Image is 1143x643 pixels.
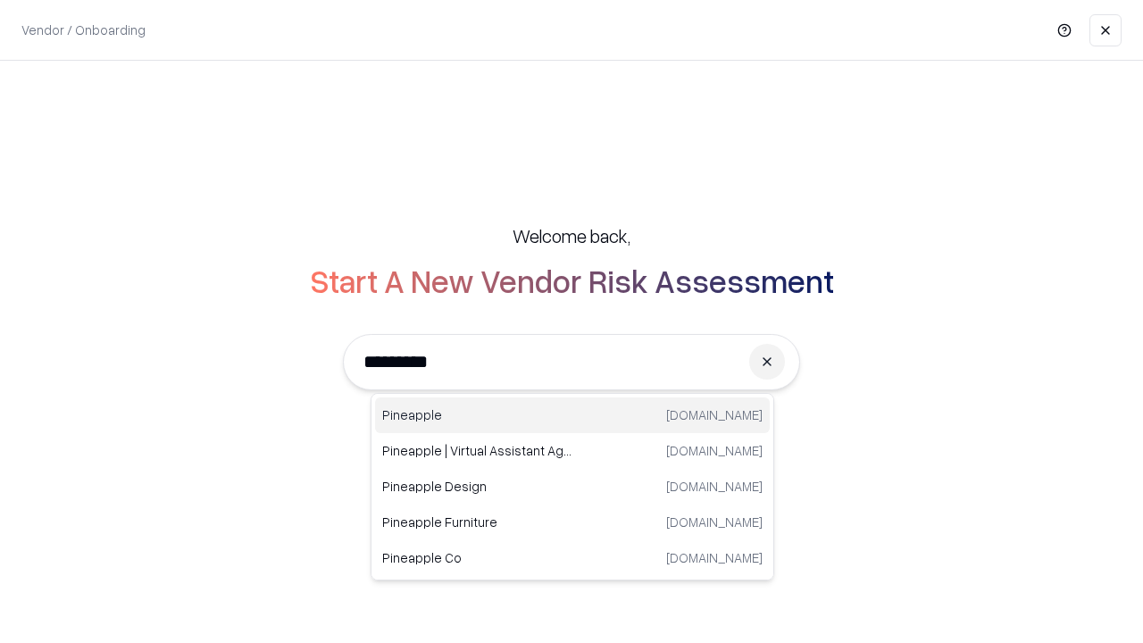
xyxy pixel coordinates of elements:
p: Pineapple Design [382,477,572,496]
p: [DOMAIN_NAME] [666,548,763,567]
p: Pineapple | Virtual Assistant Agency [382,441,572,460]
p: [DOMAIN_NAME] [666,405,763,424]
h5: Welcome back, [513,223,630,248]
p: Pineapple [382,405,572,424]
div: Suggestions [371,393,774,580]
p: Pineapple Furniture [382,513,572,531]
p: [DOMAIN_NAME] [666,477,763,496]
p: [DOMAIN_NAME] [666,441,763,460]
p: Vendor / Onboarding [21,21,146,39]
h2: Start A New Vendor Risk Assessment [310,263,834,298]
p: Pineapple Co [382,548,572,567]
p: [DOMAIN_NAME] [666,513,763,531]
